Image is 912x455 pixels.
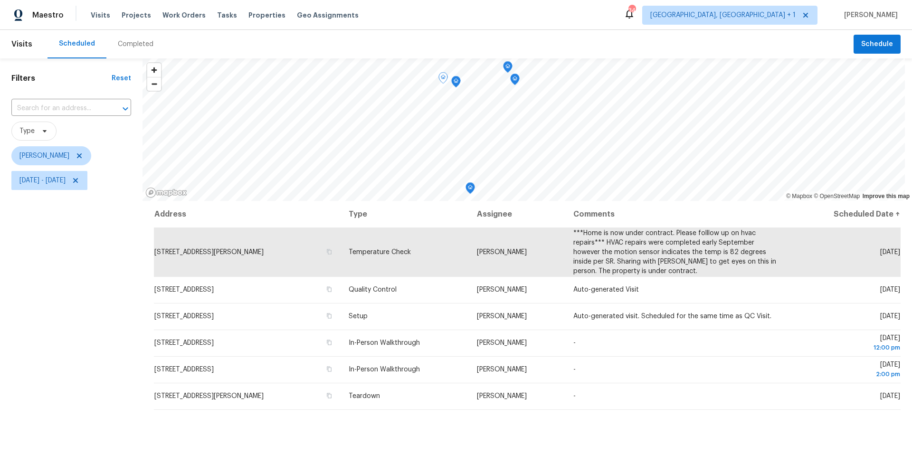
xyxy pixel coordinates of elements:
span: - [573,366,576,373]
span: [PERSON_NAME] [840,10,898,20]
span: [PERSON_NAME] [477,366,527,373]
div: 12:00 pm [798,343,900,352]
button: Copy Address [325,365,333,373]
a: Improve this map [863,193,910,199]
span: Auto-generated Visit [573,286,639,293]
span: [DATE] [880,249,900,256]
span: Visits [11,34,32,55]
input: Search for an address... [11,101,104,116]
button: Open [119,102,132,115]
a: OpenStreetMap [814,193,860,199]
span: In-Person Walkthrough [349,340,420,346]
span: Visits [91,10,110,20]
span: [PERSON_NAME] [477,340,527,346]
span: Auto-generated visit. Scheduled for the same time as QC Visit. [573,313,771,320]
span: [STREET_ADDRESS] [154,286,214,293]
span: Temperature Check [349,249,411,256]
div: Scheduled [59,39,95,48]
span: [STREET_ADDRESS][PERSON_NAME] [154,393,264,399]
span: ***Home is now under contract. Please folllow up on hvac repairs*** HVAC repairs were completed e... [573,230,776,275]
span: [GEOGRAPHIC_DATA], [GEOGRAPHIC_DATA] + 1 [650,10,796,20]
div: Reset [112,74,131,83]
a: Mapbox homepage [145,187,187,198]
span: Schedule [861,38,893,50]
span: Projects [122,10,151,20]
span: - [573,340,576,346]
div: Map marker [465,182,475,197]
span: Type [19,126,35,136]
span: [STREET_ADDRESS][PERSON_NAME] [154,249,264,256]
span: Geo Assignments [297,10,359,20]
button: Copy Address [325,312,333,320]
span: [DATE] - [DATE] [19,176,66,185]
span: Work Orders [162,10,206,20]
span: Setup [349,313,368,320]
button: Copy Address [325,285,333,294]
span: Properties [248,10,285,20]
span: [DATE] [880,393,900,399]
span: Teardown [349,393,380,399]
th: Comments [566,201,790,227]
span: Quality Control [349,286,397,293]
h1: Filters [11,74,112,83]
th: Type [341,201,469,227]
span: [STREET_ADDRESS] [154,313,214,320]
th: Assignee [469,201,566,227]
button: Zoom out [147,77,161,91]
th: Address [154,201,341,227]
a: Mapbox [786,193,812,199]
span: [PERSON_NAME] [477,249,527,256]
div: 34 [628,6,635,15]
button: Zoom in [147,63,161,77]
button: Copy Address [325,247,333,256]
span: [DATE] [880,313,900,320]
div: Map marker [451,76,461,91]
span: [DATE] [798,335,900,352]
span: [PERSON_NAME] [477,393,527,399]
span: [PERSON_NAME] [477,286,527,293]
span: [STREET_ADDRESS] [154,366,214,373]
span: [STREET_ADDRESS] [154,340,214,346]
span: Maestro [32,10,64,20]
span: - [573,393,576,399]
span: Tasks [217,12,237,19]
div: 2:00 pm [798,370,900,379]
div: Map marker [510,74,520,88]
span: [PERSON_NAME] [19,151,69,161]
button: Copy Address [325,338,333,347]
div: Map marker [503,61,513,76]
span: [DATE] [798,361,900,379]
th: Scheduled Date ↑ [790,201,901,227]
div: Map marker [438,72,448,87]
span: [PERSON_NAME] [477,313,527,320]
span: [DATE] [880,286,900,293]
button: Schedule [854,35,901,54]
div: Completed [118,39,153,49]
span: In-Person Walkthrough [349,366,420,373]
button: Copy Address [325,391,333,400]
canvas: Map [142,58,905,201]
